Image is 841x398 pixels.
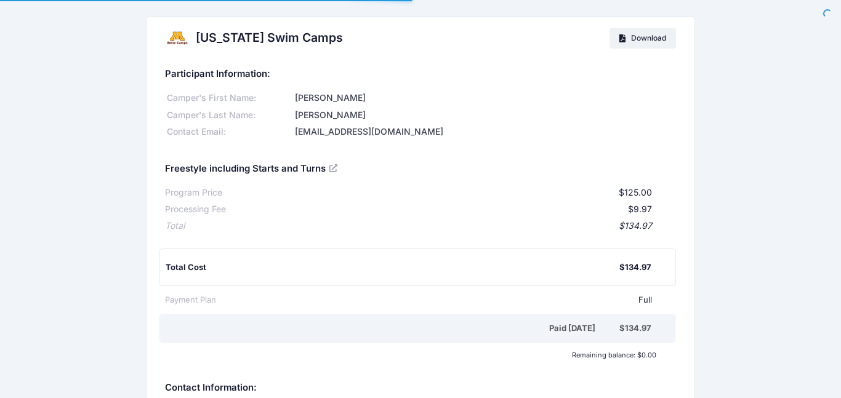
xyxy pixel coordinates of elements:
[619,322,651,335] div: $134.97
[165,125,293,138] div: Contact Email:
[631,33,666,42] span: Download
[165,164,340,175] h5: Freestyle including Starts and Turns
[619,187,652,197] span: $125.00
[165,220,185,233] div: Total
[165,203,226,216] div: Processing Fee
[292,125,676,138] div: [EMAIL_ADDRESS][DOMAIN_NAME]
[165,383,677,394] h5: Contact Information:
[159,351,662,359] div: Remaining balance: $0.00
[166,261,620,274] div: Total Cost
[610,28,677,49] a: Download
[226,203,653,216] div: $9.97
[216,294,653,306] div: Full
[292,109,676,122] div: [PERSON_NAME]
[619,261,651,274] div: $134.97
[165,92,293,105] div: Camper's First Name:
[165,294,216,306] div: Payment Plan
[165,186,222,199] div: Program Price
[165,69,677,80] h5: Participant Information:
[292,92,676,105] div: [PERSON_NAME]
[196,31,343,45] h2: [US_STATE] Swim Camps
[185,220,653,233] div: $134.97
[167,322,620,335] div: Paid [DATE]
[165,109,293,122] div: Camper's Last Name:
[329,162,339,173] a: View Registration Details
